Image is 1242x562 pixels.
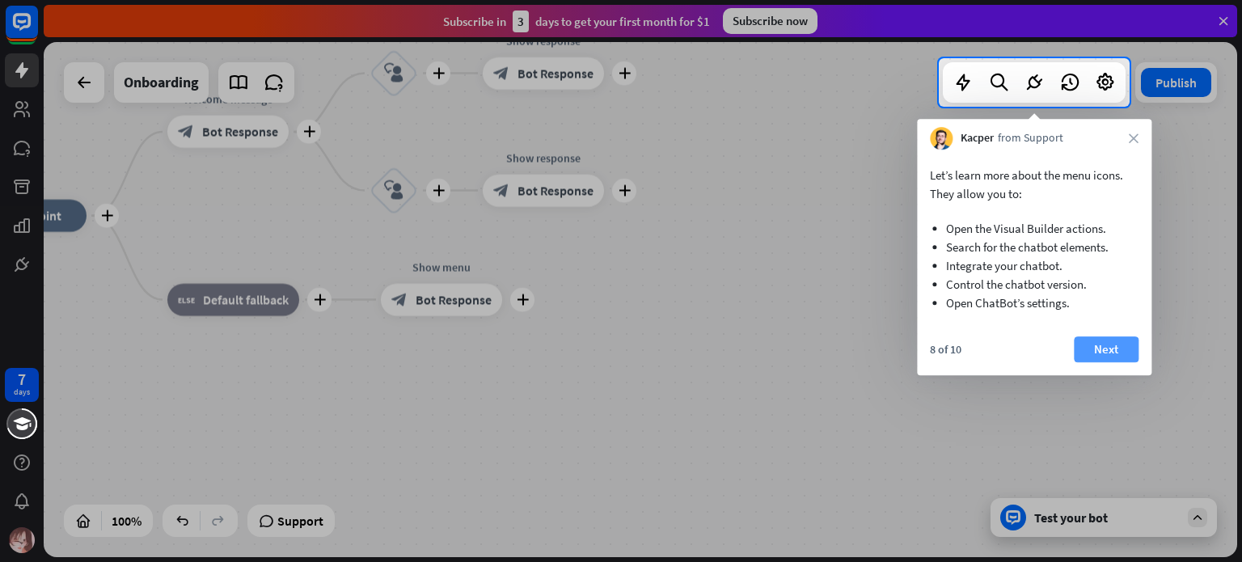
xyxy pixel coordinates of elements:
[930,342,961,357] div: 8 of 10
[946,238,1122,256] li: Search for the chatbot elements.
[946,294,1122,312] li: Open ChatBot’s settings.
[946,275,1122,294] li: Control the chatbot version.
[13,6,61,55] button: Open LiveChat chat widget
[1074,336,1138,362] button: Next
[961,130,994,146] span: Kacper
[946,219,1122,238] li: Open the Visual Builder actions.
[946,256,1122,275] li: Integrate your chatbot.
[1129,133,1138,143] i: close
[998,130,1063,146] span: from Support
[930,166,1138,203] p: Let’s learn more about the menu icons. They allow you to:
